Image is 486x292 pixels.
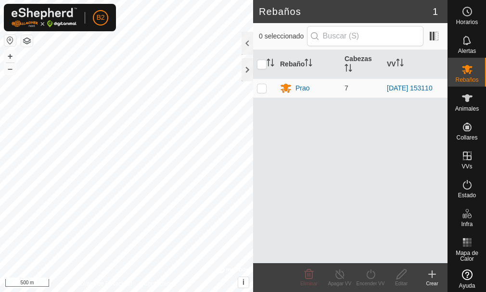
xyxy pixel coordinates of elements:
span: i [243,278,244,286]
span: 7 [345,84,348,92]
span: Horarios [456,19,478,25]
span: Estado [458,192,476,198]
div: Crear [417,280,448,287]
span: 0 seleccionado [259,31,307,41]
input: Buscar (S) [307,26,423,46]
span: VVs [461,164,472,169]
button: Capas del Mapa [21,35,33,47]
a: Contáctenos [144,279,176,288]
button: Restablecer Mapa [4,35,16,46]
th: Cabezas [341,50,383,79]
th: Rebaño [276,50,341,79]
img: Logo Gallagher [12,8,77,27]
p-sorticon: Activar para ordenar [345,65,352,73]
button: + [4,51,16,62]
div: Apagar VV [324,280,355,287]
a: Política de Privacidad [77,279,132,288]
div: Encender VV [355,280,386,287]
span: 1 [433,4,438,19]
span: Alertas [458,48,476,54]
span: B2 [96,13,104,23]
div: Prao [295,83,310,93]
p-sorticon: Activar para ordenar [267,60,274,68]
th: VV [383,50,448,79]
span: Infra [461,221,473,227]
span: Rebaños [455,77,478,83]
span: Mapa de Calor [450,250,484,262]
span: Animales [455,106,479,112]
p-sorticon: Activar para ordenar [396,60,404,68]
div: Editar [386,280,417,287]
span: Collares [456,135,477,140]
span: Eliminar [300,281,318,286]
button: i [238,277,249,288]
p-sorticon: Activar para ordenar [305,60,312,68]
a: [DATE] 153110 [387,84,433,92]
button: – [4,63,16,75]
h2: Rebaños [259,6,433,17]
span: Ayuda [459,283,475,289]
